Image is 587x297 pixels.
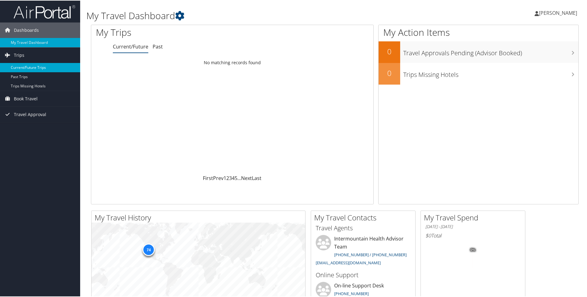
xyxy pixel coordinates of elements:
h1: My Trips [96,25,251,38]
h3: Travel Agents [316,223,411,232]
h3: Trips Missing Hotels [403,67,578,78]
li: Intermountain Health Advisor Team [313,234,414,267]
a: [PERSON_NAME] [535,3,583,22]
span: Travel Approval [14,106,46,122]
h1: My Travel Dashboard [86,9,418,22]
a: [PHONE_NUMBER] / [PHONE_NUMBER] [334,251,407,257]
h3: Online Support [316,270,411,279]
a: [PHONE_NUMBER] [334,290,369,296]
h2: My Travel Contacts [314,212,415,222]
span: … [237,174,241,181]
h6: [DATE] - [DATE] [425,223,520,229]
h2: 0 [379,46,400,56]
h3: Travel Approvals Pending (Advisor Booked) [403,45,578,57]
h2: My Travel History [95,212,305,222]
a: Current/Future [113,43,148,49]
h2: 0 [379,67,400,78]
a: Next [241,174,252,181]
a: Last [252,174,261,181]
a: [EMAIL_ADDRESS][DOMAIN_NAME] [316,259,381,265]
span: Dashboards [14,22,39,37]
td: No matching records found [91,56,373,68]
h6: Total [425,232,520,238]
a: 0Trips Missing Hotels [379,62,578,84]
a: 5 [235,174,237,181]
tspan: 0% [470,248,475,251]
span: $0 [425,232,431,238]
h2: My Travel Spend [424,212,525,222]
span: Trips [14,47,24,62]
h1: My Action Items [379,25,578,38]
a: 2 [226,174,229,181]
a: Past [153,43,163,49]
a: First [203,174,213,181]
a: Prev [213,174,224,181]
span: Book Travel [14,90,38,106]
a: 0Travel Approvals Pending (Advisor Booked) [379,41,578,62]
a: 1 [224,174,226,181]
img: airportal-logo.png [14,4,75,19]
div: 74 [142,243,155,255]
span: [PERSON_NAME] [539,9,577,16]
a: 3 [229,174,232,181]
a: 4 [232,174,235,181]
